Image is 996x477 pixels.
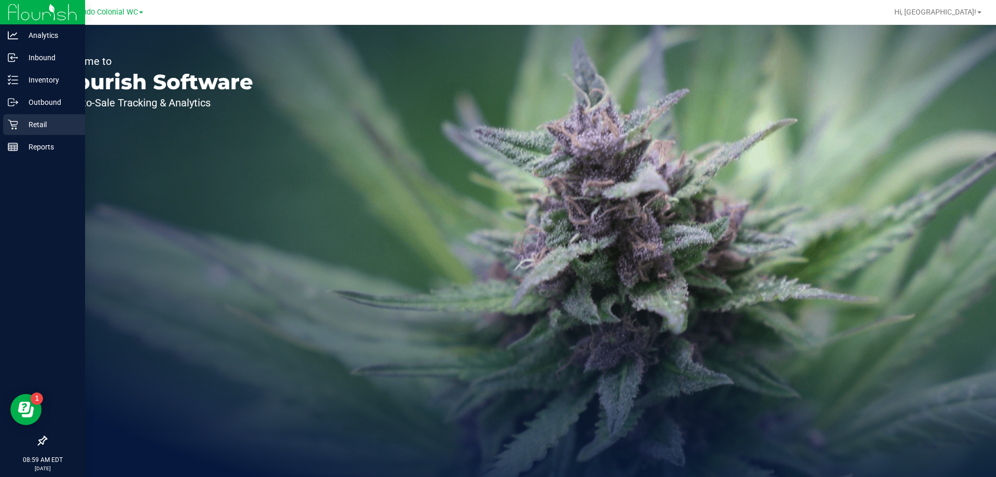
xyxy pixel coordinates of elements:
[5,465,80,472] p: [DATE]
[18,96,80,108] p: Outbound
[8,52,18,63] inline-svg: Inbound
[18,141,80,153] p: Reports
[8,119,18,130] inline-svg: Retail
[18,74,80,86] p: Inventory
[10,394,41,425] iframe: Resource center
[31,392,43,405] iframe: Resource center unread badge
[56,72,253,92] p: Flourish Software
[18,118,80,131] p: Retail
[894,8,976,16] span: Hi, [GEOGRAPHIC_DATA]!
[18,51,80,64] p: Inbound
[5,455,80,465] p: 08:59 AM EDT
[8,97,18,107] inline-svg: Outbound
[8,142,18,152] inline-svg: Reports
[56,56,253,66] p: Welcome to
[18,29,80,42] p: Analytics
[8,75,18,85] inline-svg: Inventory
[68,8,138,17] span: Orlando Colonial WC
[8,30,18,40] inline-svg: Analytics
[56,98,253,108] p: Seed-to-Sale Tracking & Analytics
